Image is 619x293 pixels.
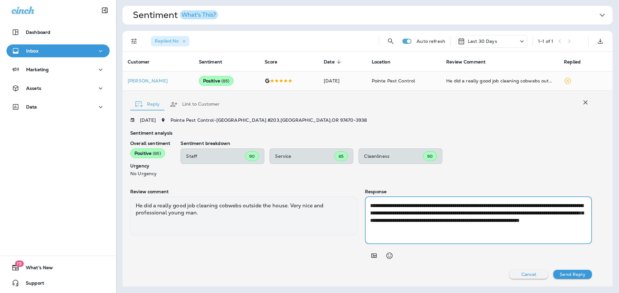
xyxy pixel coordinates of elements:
[165,93,225,116] button: Link to Customer
[151,36,189,46] div: Replied:No
[417,39,445,44] p: Auto refresh
[130,197,357,235] div: He did a really good job cleaning cobwebs outside the house. Very nice and professional young man.
[182,12,216,18] div: What's This?
[265,59,277,65] span: Score
[6,261,110,274] button: 19What's New
[372,78,415,84] span: Pointe Pest Control
[6,277,110,289] button: Support
[128,59,150,65] span: Customer
[339,154,344,159] span: 85
[221,78,230,84] span: ( 85 )
[26,86,41,91] p: Assets
[564,59,589,65] span: Replied
[15,260,24,267] span: 19
[324,59,335,65] span: Date
[19,265,53,273] span: What's New
[133,10,218,21] h1: Sentiment
[509,270,548,279] button: Cancel
[6,44,110,57] button: Inbox
[130,189,357,194] p: Review comment
[130,130,592,136] p: Sentiment analysis
[128,59,158,65] span: Customer
[319,71,366,90] td: [DATE]
[6,82,110,95] button: Assets
[171,117,367,123] span: Pointe Pest Control - [GEOGRAPHIC_DATA] #203 , [GEOGRAPHIC_DATA] , OR 97470-3938
[368,249,380,262] button: Add in a premade template
[181,141,592,146] p: Sentiment breakdown
[6,63,110,76] button: Marketing
[130,93,165,116] button: Reply
[199,59,222,65] span: Sentiment
[6,100,110,113] button: Data
[26,30,50,35] p: Dashboard
[521,272,536,277] p: Cancel
[26,67,49,72] p: Marketing
[364,154,423,159] p: Cleanliness
[446,59,486,65] span: Review Comment
[249,154,255,159] span: 90
[128,78,189,83] p: [PERSON_NAME]
[372,59,399,65] span: Location
[6,26,110,39] button: Dashboard
[468,39,497,44] p: Last 30 Days
[140,118,156,123] p: [DATE]
[19,280,44,288] span: Support
[128,35,141,48] button: Filters
[265,59,286,65] span: Score
[186,154,245,159] p: Staff
[130,163,170,168] p: Urgency
[446,78,554,84] div: He did a really good job cleaning cobwebs outside the house. Very nice and professional young man.
[128,6,618,24] button: SentimentWhat's This?
[553,270,592,279] button: Send Reply
[427,154,433,159] span: 90
[275,154,334,159] p: Service
[180,10,218,19] button: What's This?
[199,76,234,86] div: Positive
[560,272,585,277] p: Send Reply
[538,39,553,44] div: 1 - 1 of 1
[594,35,607,48] button: Export as CSV
[26,48,38,53] p: Inbox
[384,35,397,48] button: Search Reviews
[153,151,161,156] span: ( 85 )
[199,59,231,65] span: Sentiment
[130,141,170,146] p: Overall sentiment
[324,59,343,65] span: Date
[130,148,165,158] div: Positive
[155,38,179,44] span: Replied : No
[130,171,170,176] p: No Urgency
[446,59,494,65] span: Review Comment
[96,4,114,17] button: Collapse Sidebar
[564,59,581,65] span: Replied
[365,189,592,194] p: Response
[128,78,189,83] div: Click to view Customer Drawer
[383,249,396,262] button: Select an emoji
[372,59,390,65] span: Location
[26,104,37,109] p: Data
